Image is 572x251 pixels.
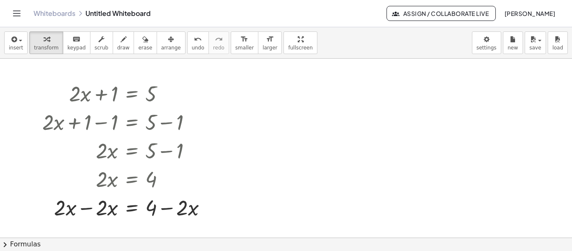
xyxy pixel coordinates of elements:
button: transform [29,31,63,54]
span: Assign / Collaborate Live [394,10,489,17]
i: format_size [240,34,248,44]
button: arrange [157,31,186,54]
span: keypad [67,45,86,51]
button: fullscreen [283,31,317,54]
button: scrub [90,31,113,54]
button: load [548,31,568,54]
button: settings [472,31,501,54]
button: new [503,31,523,54]
span: load [552,45,563,51]
span: smaller [235,45,254,51]
button: keyboardkeypad [63,31,90,54]
i: keyboard [72,34,80,44]
button: Toggle navigation [10,7,23,20]
span: settings [477,45,497,51]
button: redoredo [209,31,229,54]
span: new [508,45,518,51]
span: scrub [95,45,108,51]
span: [PERSON_NAME] [504,10,555,17]
span: transform [34,45,59,51]
button: format_sizesmaller [231,31,258,54]
span: larger [263,45,277,51]
a: Whiteboards [33,9,75,18]
span: fullscreen [288,45,312,51]
button: save [525,31,546,54]
button: draw [113,31,134,54]
button: [PERSON_NAME] [497,6,562,21]
span: insert [9,45,23,51]
button: format_sizelarger [258,31,282,54]
button: undoundo [187,31,209,54]
span: arrange [161,45,181,51]
button: Assign / Collaborate Live [386,6,496,21]
span: draw [117,45,130,51]
button: erase [134,31,157,54]
span: erase [138,45,152,51]
i: format_size [266,34,274,44]
i: undo [194,34,202,44]
span: undo [192,45,204,51]
i: redo [215,34,223,44]
button: insert [4,31,28,54]
span: save [529,45,541,51]
span: redo [213,45,224,51]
